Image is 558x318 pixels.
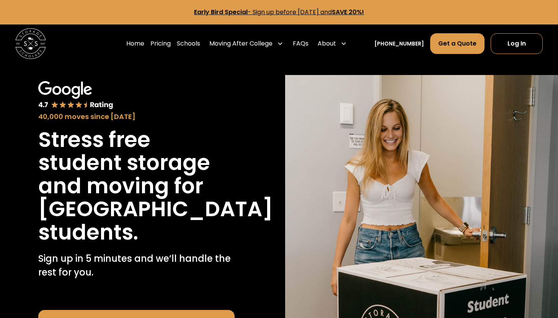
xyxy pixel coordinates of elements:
a: Log In [491,33,543,54]
a: Early Bird Special- Sign up before [DATE] andSAVE 20%! [194,8,364,16]
a: FAQs [293,33,308,54]
h1: students. [38,221,138,244]
a: [PHONE_NUMBER] [374,40,424,48]
div: 40,000 moves since [DATE] [38,111,235,122]
div: About [318,39,336,48]
a: Pricing [150,33,171,54]
a: Get a Quote [430,33,485,54]
div: Moving After College [206,33,286,54]
div: About [315,33,350,54]
img: Google 4.7 star rating [38,81,113,110]
img: Storage Scholars main logo [15,28,46,59]
a: Home [126,33,144,54]
div: Moving After College [209,39,272,48]
strong: Early Bird Special [194,8,248,16]
strong: SAVE 20%! [332,8,364,16]
h1: [GEOGRAPHIC_DATA] [38,197,273,221]
p: Sign up in 5 minutes and we’ll handle the rest for you. [38,252,235,279]
h1: Stress free student storage and moving for [38,128,235,198]
a: Schools [177,33,200,54]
